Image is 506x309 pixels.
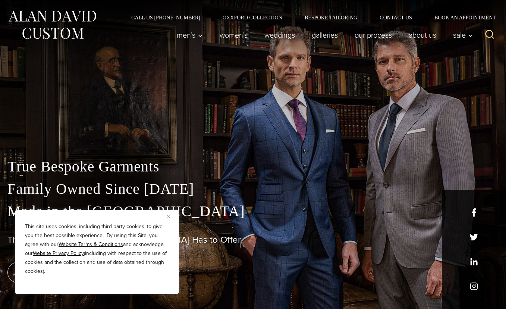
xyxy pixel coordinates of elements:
[211,28,256,42] a: Women’s
[7,8,97,41] img: Alan David Custom
[256,28,304,42] a: weddings
[169,28,477,42] nav: Primary Navigation
[59,240,123,248] a: Website Terms & Conditions
[211,15,293,20] a: Oxxford Collection
[177,31,203,39] span: Men’s
[167,212,176,221] button: Close
[400,28,445,42] a: About Us
[25,222,169,276] p: This site uses cookies, including third party cookies, to give you the best possible experience. ...
[346,28,400,42] a: Our Process
[167,215,170,218] img: Close
[120,15,499,20] nav: Secondary Navigation
[7,262,112,283] a: book an appointment
[120,15,211,20] a: Call Us [PHONE_NUMBER]
[481,26,499,44] button: View Search Form
[7,234,499,245] h1: The Best Custom Suits [GEOGRAPHIC_DATA] Has to Offer
[453,31,473,39] span: Sale
[304,28,346,42] a: Galleries
[368,15,423,20] a: Contact Us
[7,155,499,223] p: True Bespoke Garments Family Owned Since [DATE] Made in the [GEOGRAPHIC_DATA]
[423,15,499,20] a: Book an Appointment
[33,249,84,257] a: Website Privacy Policy
[293,15,368,20] a: Bespoke Tailoring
